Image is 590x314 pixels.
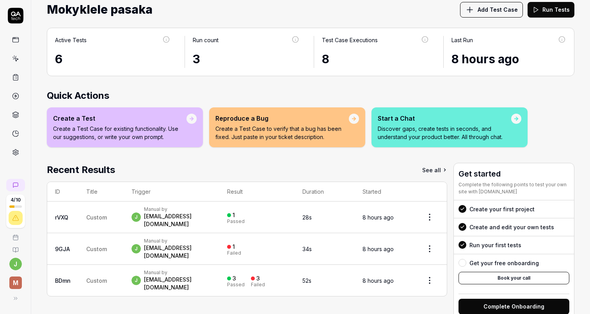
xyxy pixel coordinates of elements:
[47,89,574,103] h2: Quick Actions
[215,114,349,123] div: Reproduce a Bug
[219,182,295,202] th: Result
[55,246,70,252] a: 9GJA
[3,241,28,253] a: Documentation
[302,246,312,252] time: 34s
[124,182,220,202] th: Trigger
[469,241,521,249] div: Run your first tests
[55,50,171,68] div: 6
[378,125,511,141] p: Discover gaps, create tests in seconds, and understand your product better. All through chat.
[86,246,107,252] span: Custom
[451,52,519,66] time: 8 hours ago
[355,182,412,202] th: Started
[528,2,574,18] button: Run Tests
[458,168,569,180] h3: Get started
[469,223,554,231] div: Create and edit your own tests
[3,270,28,291] button: M
[251,282,265,287] div: Failed
[47,163,115,177] h2: Recent Results
[451,36,473,44] div: Last Run
[302,277,311,284] time: 52s
[302,214,312,221] time: 28s
[478,5,518,14] span: Add Test Case
[215,125,349,141] p: Create a Test Case to verify that a bug has been fixed. Just paste in your ticket description.
[469,205,535,213] div: Create your first project
[233,275,236,282] div: 3
[55,36,87,44] div: Active Tests
[322,50,429,68] div: 8
[53,114,187,123] div: Create a Test
[144,212,212,228] div: [EMAIL_ADDRESS][DOMAIN_NAME]
[47,182,78,202] th: ID
[460,2,523,18] button: Add Test Case
[295,182,355,202] th: Duration
[422,163,447,177] a: See all
[363,214,394,221] time: 8 hours ago
[322,36,378,44] div: Test Case Executions
[144,244,212,260] div: [EMAIL_ADDRESS][DOMAIN_NAME]
[132,212,141,222] span: j
[233,212,235,219] div: 1
[9,258,22,270] button: j
[11,198,21,202] span: 4 / 10
[53,125,187,141] p: Create a Test Case for existing functionality. Use our suggestions, or write your own prompt.
[144,206,212,212] div: Manual by
[55,277,71,284] a: BDmn
[144,238,212,244] div: Manual by
[86,214,107,221] span: Custom
[144,269,212,276] div: Manual by
[78,182,124,202] th: Title
[458,272,569,284] button: Book your call
[227,282,245,287] div: Passed
[86,277,107,284] span: Custom
[193,36,219,44] div: Run count
[256,275,260,282] div: 3
[6,179,25,191] a: New conversation
[458,181,569,195] div: Complete the following points to test your own site with [DOMAIN_NAME]
[227,219,245,224] div: Passed
[9,277,22,289] span: M
[55,214,68,221] a: rVXQ
[3,228,28,241] a: Book a call with us
[233,243,235,250] div: 1
[469,259,539,267] div: Get your free onboarding
[363,277,394,284] time: 8 hours ago
[227,251,241,255] div: Failed
[132,244,141,253] span: j
[132,276,141,285] span: j
[144,276,212,291] div: [EMAIL_ADDRESS][DOMAIN_NAME]
[363,246,394,252] time: 8 hours ago
[378,114,511,123] div: Start a Chat
[193,50,300,68] div: 3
